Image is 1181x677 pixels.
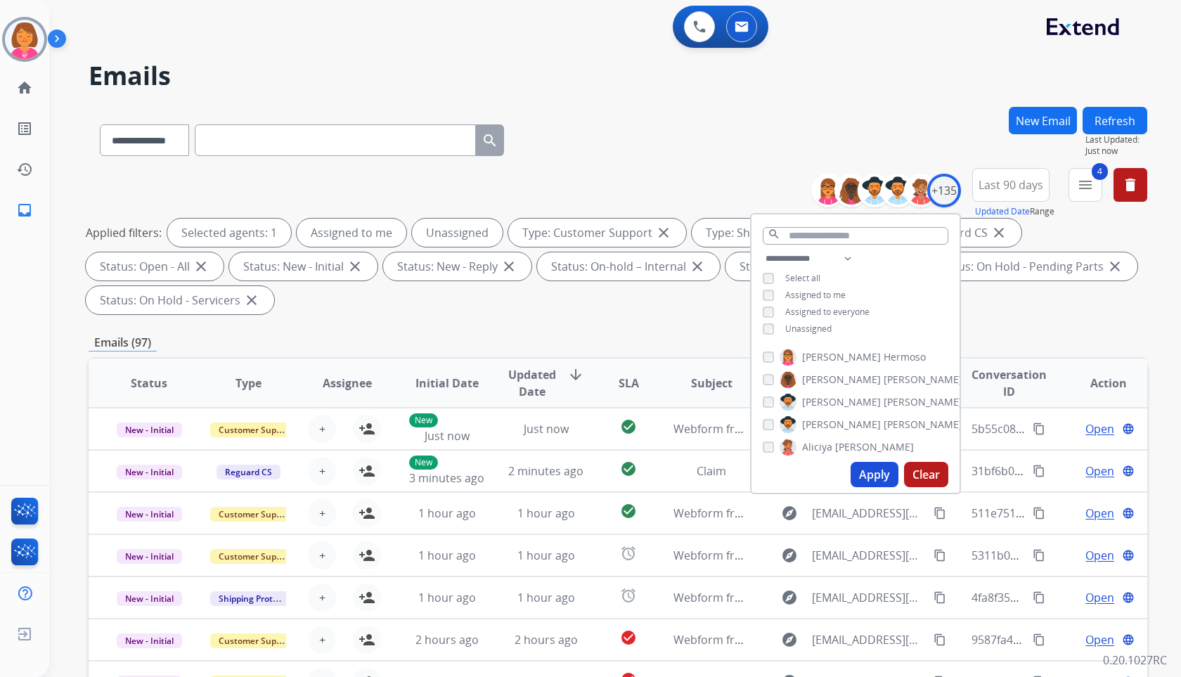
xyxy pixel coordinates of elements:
[359,589,375,606] mat-icon: person_add
[785,323,832,335] span: Unassigned
[117,549,182,564] span: New - Initial
[673,548,992,563] span: Webform from [EMAIL_ADDRESS][DOMAIN_NAME] on [DATE]
[927,174,961,207] div: +135
[425,428,470,444] span: Just now
[673,632,992,647] span: Webform from [EMAIL_ADDRESS][DOMAIN_NAME] on [DATE]
[1033,423,1045,435] mat-icon: content_copy
[210,591,306,606] span: Shipping Protection
[884,373,962,387] span: [PERSON_NAME]
[308,457,336,485] button: +
[1009,107,1077,134] button: New Email
[934,507,946,520] mat-icon: content_copy
[1122,591,1135,604] mat-icon: language
[851,462,898,487] button: Apply
[1048,359,1147,408] th: Action
[1085,146,1147,157] span: Just now
[117,423,182,437] span: New - Initial
[319,631,325,648] span: +
[482,132,498,149] mat-icon: search
[1033,465,1045,477] mat-icon: content_copy
[16,202,33,219] mat-icon: inbox
[691,375,733,392] span: Subject
[972,366,1047,400] span: Conversation ID
[193,258,209,275] mat-icon: close
[418,505,476,521] span: 1 hour ago
[308,626,336,654] button: +
[418,590,476,605] span: 1 hour ago
[86,252,224,281] div: Status: Open - All
[697,463,726,479] span: Claim
[1085,420,1114,437] span: Open
[508,463,583,479] span: 2 minutes ago
[537,252,720,281] div: Status: On-hold – Internal
[1085,463,1114,479] span: Open
[517,590,575,605] span: 1 hour ago
[904,462,948,487] button: Clear
[308,499,336,527] button: +
[673,421,992,437] span: Webform from [EMAIL_ADDRESS][DOMAIN_NAME] on [DATE]
[768,228,780,240] mat-icon: search
[990,224,1007,241] mat-icon: close
[508,366,556,400] span: Updated Date
[308,541,336,569] button: +
[655,224,672,241] mat-icon: close
[86,224,162,241] p: Applied filters:
[323,375,372,392] span: Assignee
[1122,176,1139,193] mat-icon: delete
[359,420,375,437] mat-icon: person_add
[210,633,302,648] span: Customer Support
[1033,549,1045,562] mat-icon: content_copy
[1069,168,1102,202] button: 4
[812,631,925,648] span: [EMAIL_ADDRESS][DOMAIN_NAME]
[1033,633,1045,646] mat-icon: content_copy
[934,633,946,646] mat-icon: content_copy
[235,375,262,392] span: Type
[117,465,182,479] span: New - Initial
[692,219,876,247] div: Type: Shipping Protection
[1103,652,1167,669] p: 0.20.1027RC
[567,366,584,383] mat-icon: arrow_downward
[923,252,1137,281] div: Status: On Hold - Pending Parts
[619,375,639,392] span: SLA
[359,547,375,564] mat-icon: person_add
[5,20,44,59] img: avatar
[1085,505,1114,522] span: Open
[418,548,476,563] span: 1 hour ago
[781,505,798,522] mat-icon: explore
[781,589,798,606] mat-icon: explore
[934,549,946,562] mat-icon: content_copy
[812,547,925,564] span: [EMAIL_ADDRESS][DOMAIN_NAME]
[359,631,375,648] mat-icon: person_add
[812,505,925,522] span: [EMAIL_ADDRESS][DOMAIN_NAME]
[620,545,637,562] mat-icon: alarm
[785,272,820,284] span: Select all
[409,456,438,470] p: New
[1106,258,1123,275] mat-icon: close
[1085,589,1114,606] span: Open
[319,420,325,437] span: +
[217,465,280,479] span: Reguard CS
[359,505,375,522] mat-icon: person_add
[1033,591,1045,604] mat-icon: content_copy
[1122,549,1135,562] mat-icon: language
[383,252,531,281] div: Status: New - Reply
[319,463,325,479] span: +
[884,418,962,432] span: [PERSON_NAME]
[1092,163,1108,180] span: 4
[319,589,325,606] span: +
[229,252,377,281] div: Status: New - Initial
[802,418,881,432] span: [PERSON_NAME]
[785,289,846,301] span: Assigned to me
[243,292,260,309] mat-icon: close
[972,632,1176,647] span: 9587fa4b-e93f-4146-85fa-8a46ff76957d
[1122,423,1135,435] mat-icon: language
[210,549,302,564] span: Customer Support
[802,350,881,364] span: [PERSON_NAME]
[673,505,992,521] span: Webform from [EMAIL_ADDRESS][DOMAIN_NAME] on [DATE]
[1122,633,1135,646] mat-icon: language
[412,219,503,247] div: Unassigned
[415,632,479,647] span: 2 hours ago
[508,219,686,247] div: Type: Customer Support
[117,591,182,606] span: New - Initial
[620,587,637,604] mat-icon: alarm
